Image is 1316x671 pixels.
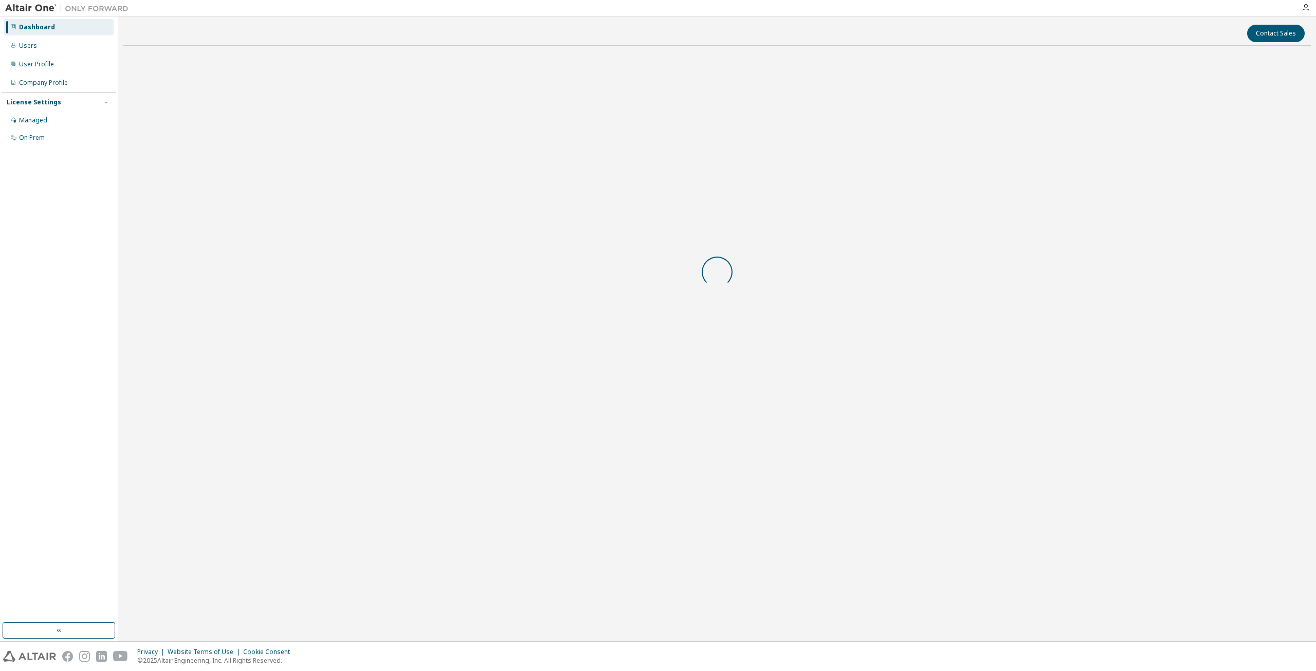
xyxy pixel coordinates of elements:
img: youtube.svg [113,651,128,662]
div: Privacy [137,648,168,656]
img: linkedin.svg [96,651,107,662]
div: Website Terms of Use [168,648,243,656]
div: On Prem [19,134,45,142]
div: Dashboard [19,23,55,31]
img: altair_logo.svg [3,651,56,662]
div: License Settings [7,98,61,106]
img: Altair One [5,3,134,13]
img: instagram.svg [79,651,90,662]
img: facebook.svg [62,651,73,662]
div: Cookie Consent [243,648,296,656]
div: Managed [19,116,47,124]
p: © 2025 Altair Engineering, Inc. All Rights Reserved. [137,656,296,665]
div: User Profile [19,60,54,68]
div: Users [19,42,37,50]
div: Company Profile [19,79,68,87]
button: Contact Sales [1247,25,1305,42]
